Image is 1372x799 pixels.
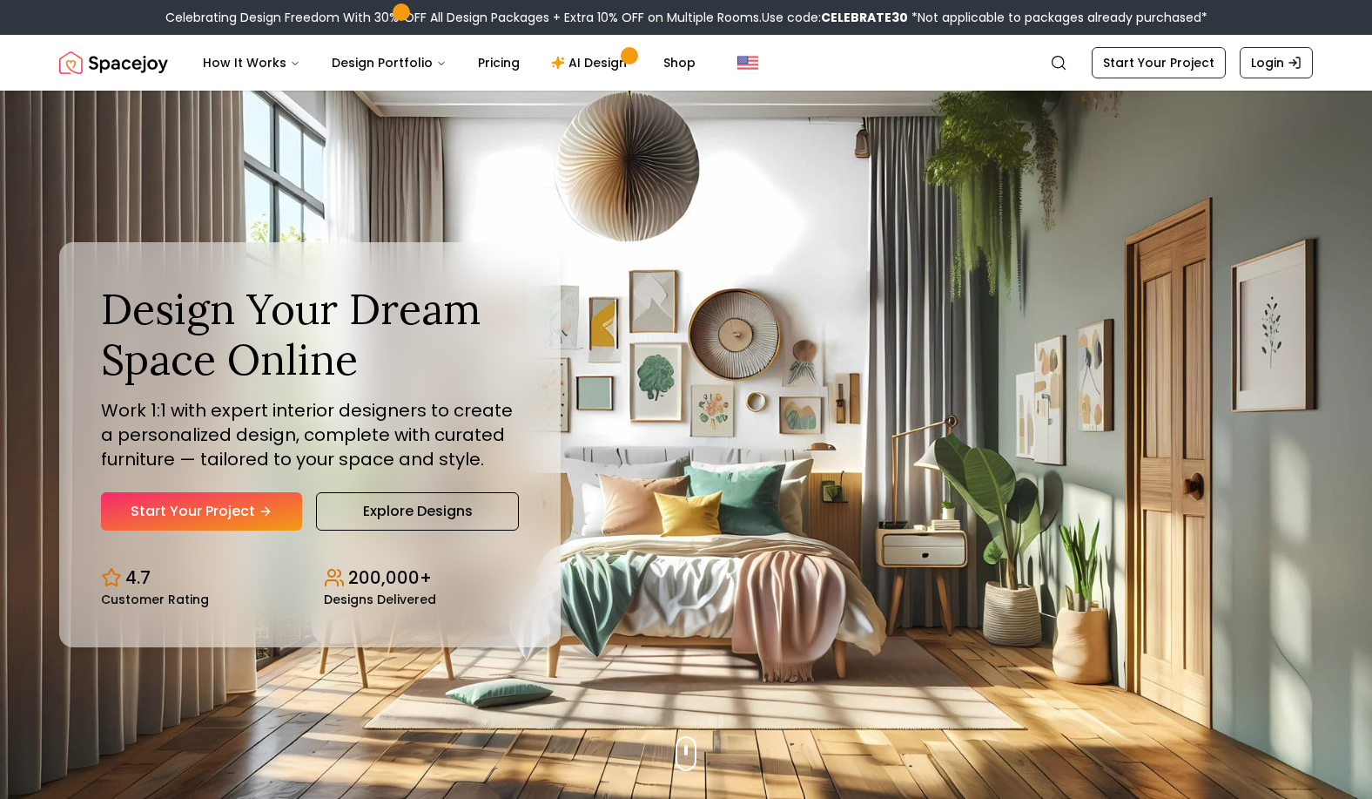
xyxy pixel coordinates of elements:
[165,9,1207,26] div: Celebrating Design Freedom With 30% OFF All Design Packages + Extra 10% OFF on Multiple Rooms.
[101,284,519,384] h1: Design Your Dream Space Online
[101,593,209,606] small: Customer Rating
[762,9,908,26] span: Use code:
[125,565,151,590] p: 4.7
[59,45,168,80] a: Spacejoy
[348,565,432,590] p: 200,000+
[101,398,519,471] p: Work 1:1 with expert interior designers to create a personalized design, complete with curated fu...
[59,45,168,80] img: Spacejoy Logo
[101,552,519,606] div: Design stats
[1092,47,1226,78] a: Start Your Project
[1240,47,1313,78] a: Login
[649,45,710,80] a: Shop
[189,45,710,80] nav: Main
[537,45,646,80] a: AI Design
[101,492,302,531] a: Start Your Project
[316,492,519,531] a: Explore Designs
[821,9,908,26] b: CELEBRATE30
[318,45,461,80] button: Design Portfolio
[189,45,314,80] button: How It Works
[737,52,758,73] img: United States
[464,45,534,80] a: Pricing
[59,35,1313,91] nav: Global
[324,593,436,606] small: Designs Delivered
[908,9,1207,26] span: *Not applicable to packages already purchased*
